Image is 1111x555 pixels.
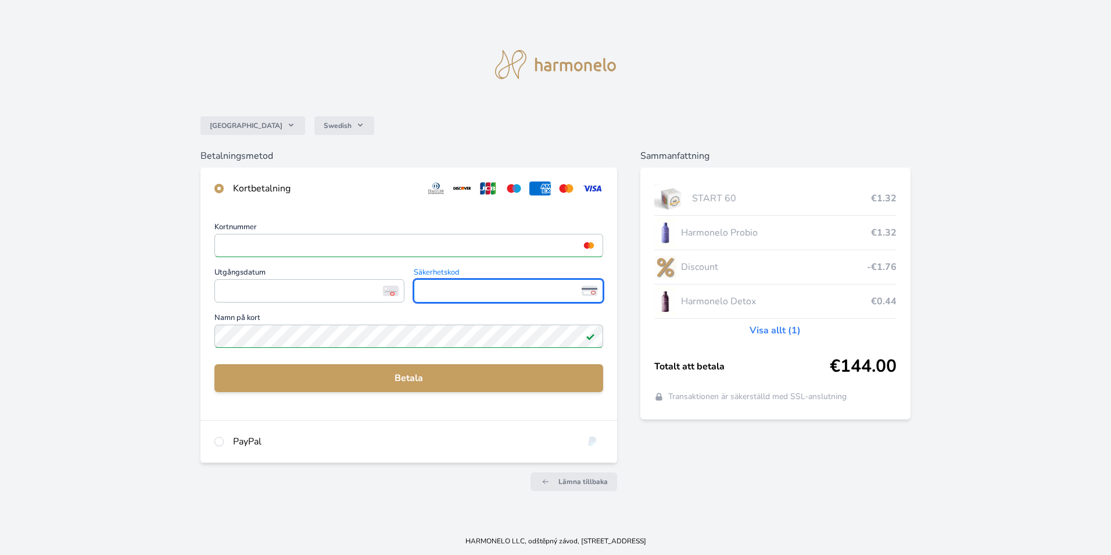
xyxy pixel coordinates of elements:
[214,325,603,348] input: Namn på kortFältet är giltigt
[586,332,595,341] img: Fältet är giltigt
[224,371,594,385] span: Betala
[581,240,597,251] img: mc
[220,283,399,299] iframe: Iframe för utgångsdatum
[200,116,305,135] button: [GEOGRAPHIC_DATA]
[830,356,897,377] span: €144.00
[871,294,897,308] span: €0.44
[200,149,617,163] h6: Betalningsmetod
[582,435,603,449] img: paypal.svg
[654,360,830,373] span: Totalt att betala
[555,182,577,195] img: mc.svg
[451,182,473,195] img: discover.svg
[214,364,603,392] button: Betala
[681,294,871,308] span: Harmonelo Detox
[654,184,687,213] img: start.jpg
[414,269,603,279] span: Säkerhetskod
[314,116,374,135] button: Swedish
[478,182,499,195] img: jcb.svg
[531,472,617,491] a: Lämna tillbaka
[654,287,676,316] img: DETOX_se_stinem_x-lo.jpg
[558,477,608,486] span: Lämna tillbaka
[654,252,676,282] img: discount-lo.png
[324,121,352,130] span: Swedish
[214,223,603,234] span: Kortnummer
[692,191,871,205] span: START 60
[503,182,525,195] img: maestro.svg
[210,121,282,130] span: [GEOGRAPHIC_DATA]
[383,286,399,296] img: Utgångsdatum
[582,182,603,195] img: visa.svg
[654,218,676,247] img: CLEAN_PROBIO_se_stinem_x-lo.jpg
[871,226,897,240] span: €1.32
[681,226,871,240] span: Harmonelo Probio
[681,260,867,274] span: Discount
[750,323,801,337] a: Visa allt (1)
[871,191,897,205] span: €1.32
[214,314,603,325] span: Namn på kort
[419,283,598,299] iframe: Iframe för säkerhetskod
[668,391,847,403] span: Transaktionen är säkerställd med SSL-anslutning
[220,237,598,254] iframe: Iframe för kortnummer
[640,149,911,163] h6: Sammanfattning
[425,182,447,195] img: diners.svg
[233,435,572,449] div: PayPal
[529,182,551,195] img: amex.svg
[867,260,897,274] span: -€1.76
[233,182,415,195] div: Kortbetalning
[214,269,404,279] span: Utgångsdatum
[495,50,616,79] img: logo.svg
